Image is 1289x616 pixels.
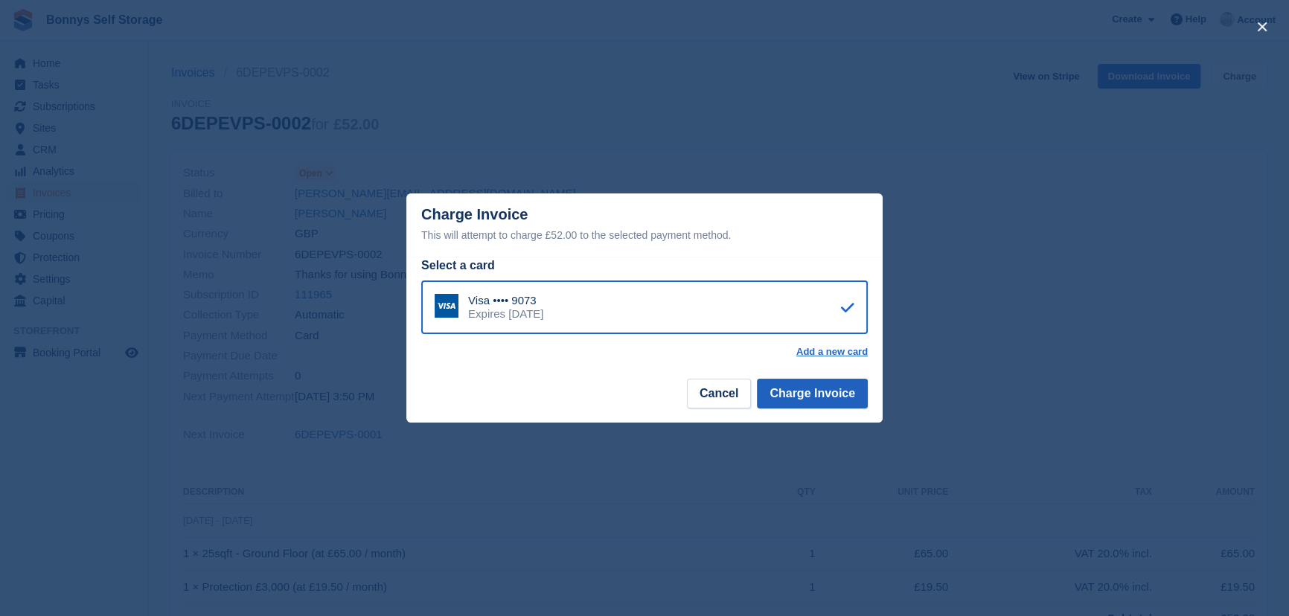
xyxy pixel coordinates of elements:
div: Select a card [421,257,868,275]
div: Expires [DATE] [468,307,543,321]
button: close [1250,15,1274,39]
div: Visa •••• 9073 [468,294,543,307]
div: Charge Invoice [421,206,868,244]
a: Add a new card [796,346,868,358]
div: This will attempt to charge £52.00 to the selected payment method. [421,226,868,244]
img: Visa Logo [435,294,458,318]
button: Charge Invoice [757,379,868,408]
button: Cancel [687,379,751,408]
